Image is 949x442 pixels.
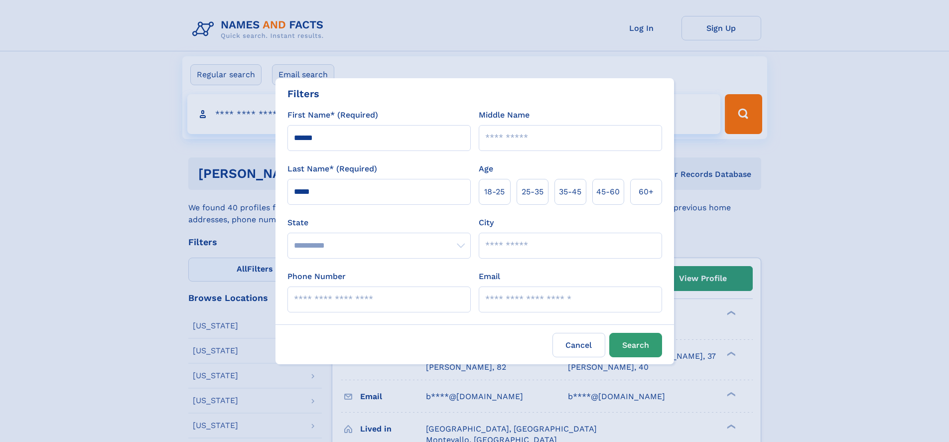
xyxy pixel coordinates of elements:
[596,186,620,198] span: 45‑60
[559,186,581,198] span: 35‑45
[479,163,493,175] label: Age
[609,333,662,357] button: Search
[479,217,494,229] label: City
[479,109,530,121] label: Middle Name
[287,271,346,283] label: Phone Number
[287,217,471,229] label: State
[552,333,605,357] label: Cancel
[287,86,319,101] div: Filters
[639,186,654,198] span: 60+
[287,163,377,175] label: Last Name* (Required)
[479,271,500,283] label: Email
[287,109,378,121] label: First Name* (Required)
[484,186,505,198] span: 18‑25
[522,186,543,198] span: 25‑35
